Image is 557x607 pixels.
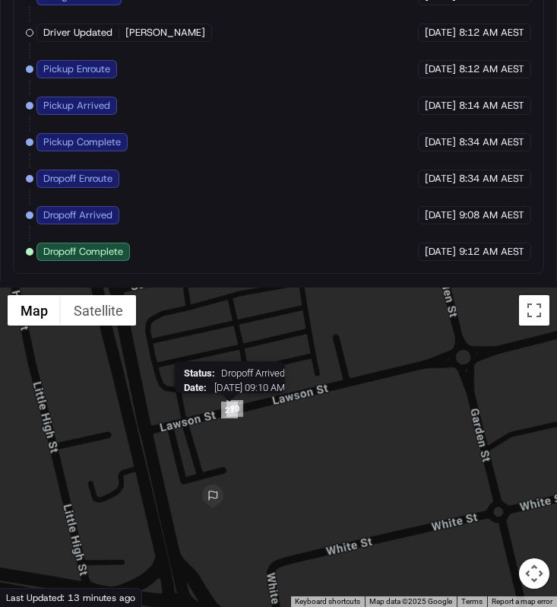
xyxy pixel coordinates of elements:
[8,295,61,326] button: Show street map
[15,145,43,173] img: 1736555255976-a54dd68f-1ca7-489b-9aae-adbdc363a1c4
[459,208,524,222] span: 9:08 AM AEST
[459,135,524,149] span: 8:34 AM AEST
[425,245,456,259] span: [DATE]
[519,558,549,589] button: Map camera controls
[4,587,54,607] a: Open this area in Google Maps (opens a new window)
[459,172,524,186] span: 8:34 AM AEST
[369,597,452,605] span: Map data ©2025 Google
[183,382,206,393] span: Date :
[43,99,110,113] span: Pickup Arrived
[15,15,46,46] img: Nash
[30,221,116,236] span: Knowledge Base
[459,99,524,113] span: 8:14 AM AEST
[40,98,251,114] input: Clear
[43,172,112,186] span: Dropoff Enroute
[43,245,123,259] span: Dropoff Complete
[15,222,27,234] div: 📗
[43,135,121,149] span: Pickup Complete
[52,145,249,160] div: Start new chat
[221,402,238,418] div: 21
[425,62,456,76] span: [DATE]
[43,62,110,76] span: Pickup Enroute
[125,26,205,40] span: [PERSON_NAME]
[295,596,360,607] button: Keyboard shortcuts
[52,160,192,173] div: We're available if you need us!
[151,258,184,269] span: Pylon
[226,400,243,417] div: 20
[425,26,456,40] span: [DATE]
[461,597,483,605] a: Terms (opens in new tab)
[220,367,284,379] span: Dropoff Arrived
[9,215,122,242] a: 📗Knowledge Base
[122,215,250,242] a: 💻API Documentation
[4,587,54,607] img: Google
[43,208,112,222] span: Dropoff Arrived
[61,295,136,326] button: Show satellite imagery
[459,245,524,259] span: 9:12 AM AEST
[212,382,284,393] span: [DATE] 09:10 AM
[425,172,456,186] span: [DATE]
[459,26,524,40] span: 8:12 AM AEST
[459,62,524,76] span: 8:12 AM AEST
[492,597,552,605] a: Report a map error
[128,222,141,234] div: 💻
[107,257,184,269] a: Powered byPylon
[258,150,277,168] button: Start new chat
[144,221,244,236] span: API Documentation
[15,61,277,85] p: Welcome 👋
[183,367,214,379] span: Status :
[43,26,112,40] span: Driver Updated
[425,99,456,113] span: [DATE]
[519,295,549,326] button: Toggle fullscreen view
[425,208,456,222] span: [DATE]
[425,135,456,149] span: [DATE]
